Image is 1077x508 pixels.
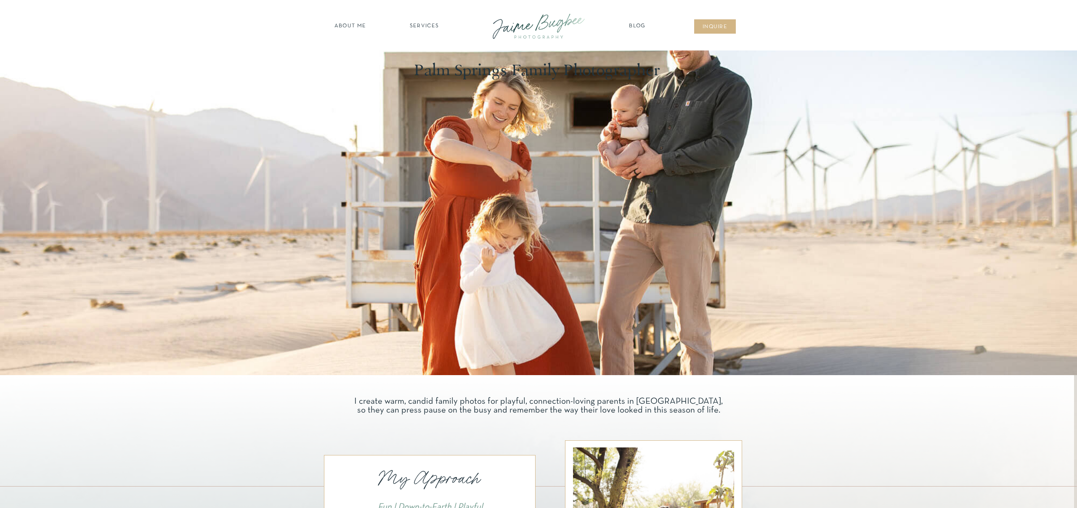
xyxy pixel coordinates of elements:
[368,467,492,491] p: My Approach
[332,22,369,31] a: about ME
[414,61,663,82] h1: Palm Springs Family Photographer
[627,22,648,31] a: Blog
[353,397,724,417] p: I create warm, candid family photos for playful, connection-loving parents in [GEOGRAPHIC_DATA], ...
[401,22,448,31] a: SERVICES
[698,23,732,32] a: inqUIre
